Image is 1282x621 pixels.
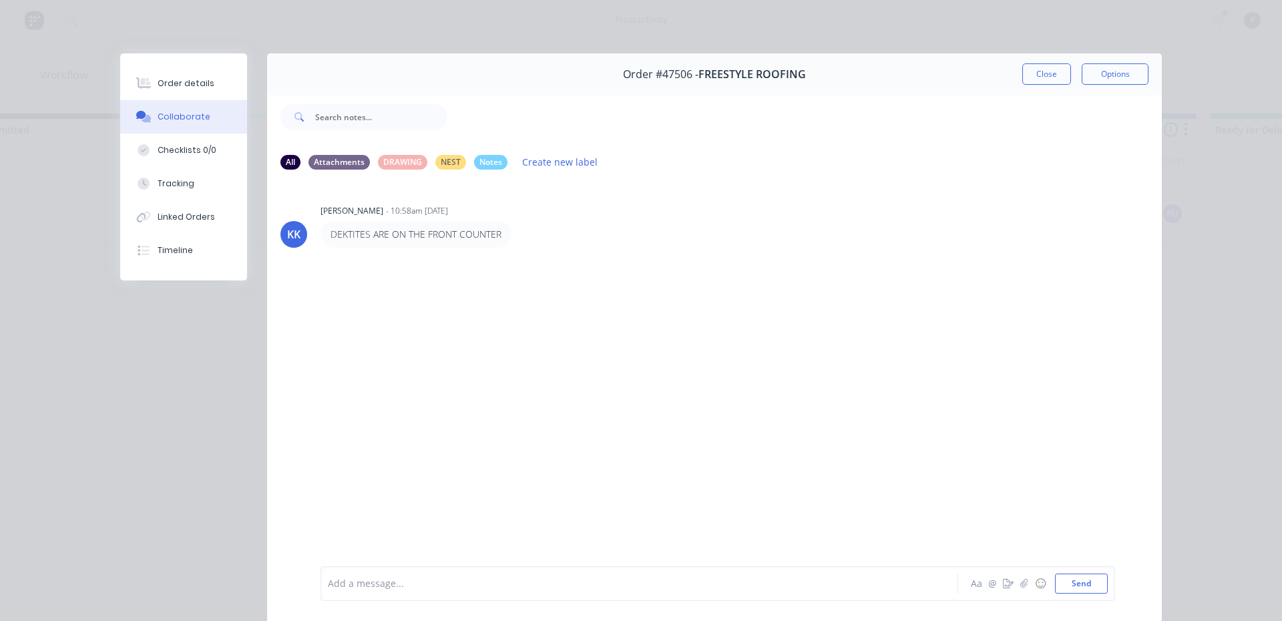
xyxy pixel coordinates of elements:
div: Notes [474,155,507,170]
button: Create new label [515,153,605,171]
div: Order details [158,77,214,89]
div: Checklists 0/0 [158,144,216,156]
button: Collaborate [120,100,247,134]
div: Timeline [158,244,193,256]
button: Linked Orders [120,200,247,234]
button: Options [1082,63,1148,85]
div: All [280,155,300,170]
div: NEST [435,155,466,170]
button: Tracking [120,167,247,200]
button: Timeline [120,234,247,267]
button: Send [1055,574,1108,594]
button: Close [1022,63,1071,85]
div: DRAWING [378,155,427,170]
div: - 10:58am [DATE] [386,205,448,217]
span: Order #47506 - [623,68,698,81]
div: Linked Orders [158,211,215,223]
button: ☺ [1032,576,1048,592]
button: @ [984,576,1000,592]
div: [PERSON_NAME] [320,205,383,217]
div: Tracking [158,178,194,190]
div: Attachments [308,155,370,170]
span: FREESTYLE ROOFING [698,68,806,81]
div: KK [287,226,300,242]
input: Search notes... [315,103,447,130]
button: Order details [120,67,247,100]
button: Aa [968,576,984,592]
p: DEKTITES ARE ON THE FRONT COUNTER [331,228,501,241]
div: Collaborate [158,111,210,123]
button: Checklists 0/0 [120,134,247,167]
